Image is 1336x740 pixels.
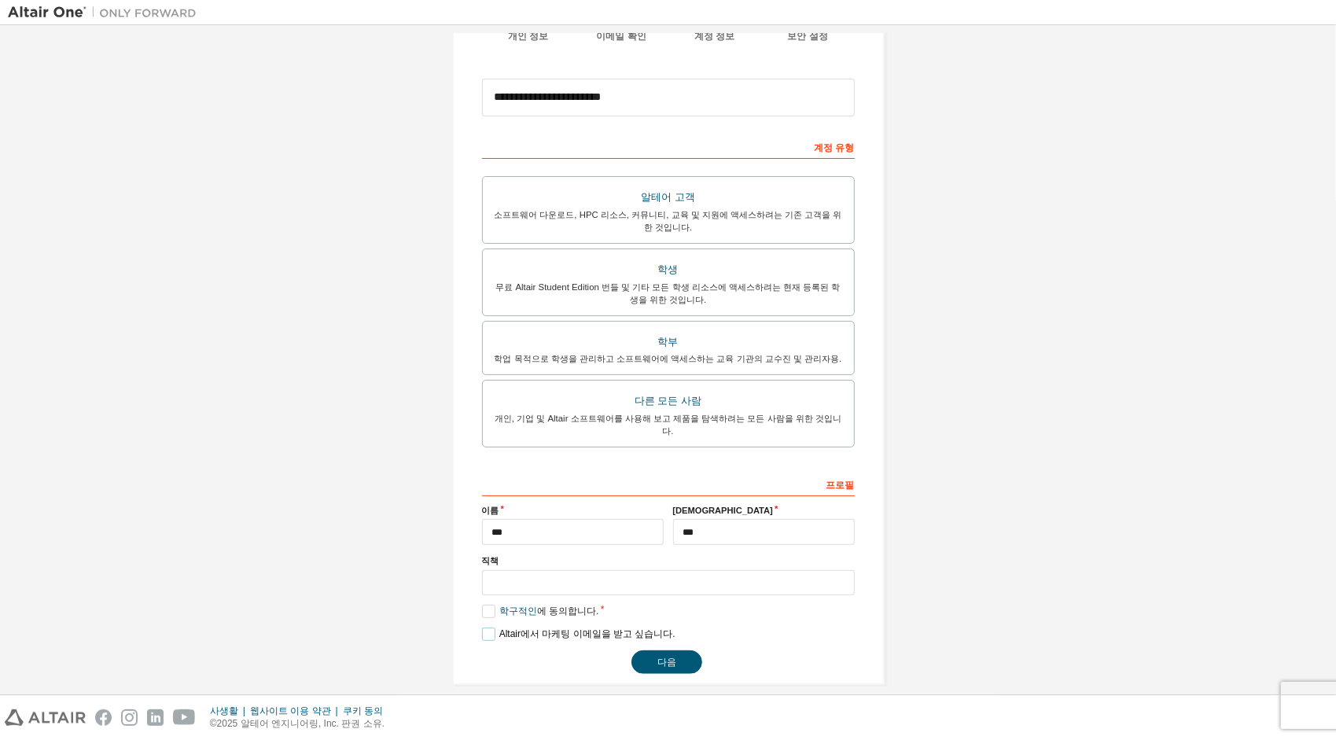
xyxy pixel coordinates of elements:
[482,134,855,159] div: 계정 유형
[482,628,675,641] label: Altair에서 마케팅 이메일을 받고 싶습니다.
[492,259,845,281] div: 학생
[631,650,702,674] button: 다음
[673,504,855,517] label: [DEMOGRAPHIC_DATA]
[492,352,845,365] div: 학업 목적으로 학생을 관리하고 소프트웨어에 액세스하는 교육 기관의 교수진 및 관리자용.
[210,717,392,731] p: ©
[147,709,164,726] img: linkedin.svg
[482,554,855,567] label: 직책
[343,705,392,717] div: 쿠키 동의
[499,606,537,617] a: 학구적인
[250,705,343,717] div: 웹사이트 이용 약관
[173,709,196,726] img: youtube.svg
[492,390,845,412] div: 다른 모든 사람
[217,718,385,729] font: 2025 알테어 엔지니어링, Inc. 판권 소유.
[492,281,845,306] div: 무료 Altair Student Edition 번들 및 기타 모든 학생 리소스에 액세스하려는 현재 등록된 학생을 위한 것입니다.
[482,471,855,496] div: 프로필
[492,186,845,208] div: 알테어 고객
[575,30,668,42] div: 이메일 확인
[210,705,250,717] div: 사생활
[482,30,576,42] div: 개인 정보
[482,605,599,618] label: 에 동의합니다.
[668,30,762,42] div: 계정 정보
[95,709,112,726] img: facebook.svg
[5,709,86,726] img: altair_logo.svg
[121,709,138,726] img: instagram.svg
[482,504,664,517] label: 이름
[8,5,204,20] img: 알테어 원
[492,208,845,234] div: 소프트웨어 다운로드, HPC 리소스, 커뮤니티, 교육 및 지원에 액세스하려는 기존 고객을 위한 것입니다.
[492,412,845,437] div: 개인, 기업 및 Altair 소프트웨어를 사용해 보고 제품을 탐색하려는 모든 사람을 위한 것입니다.
[761,30,855,42] div: 보안 설정
[492,331,845,353] div: 학부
